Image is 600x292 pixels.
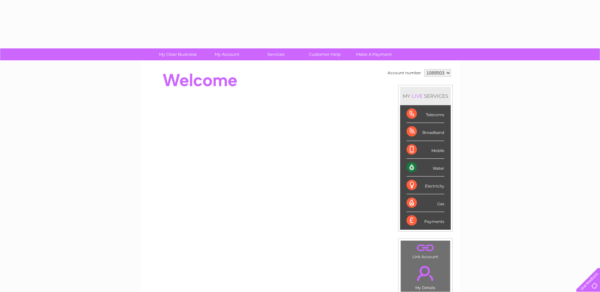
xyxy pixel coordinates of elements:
[407,105,444,123] div: Telecoms
[400,240,450,261] td: Link Account
[347,48,400,60] a: Make A Payment
[402,262,448,285] a: .
[151,48,204,60] a: My Clear Business
[407,141,444,159] div: Mobile
[407,194,444,212] div: Gas
[400,87,451,105] div: MY SERVICES
[410,93,424,99] div: LIVE
[407,123,444,141] div: Broadband
[407,159,444,176] div: Water
[400,260,450,292] td: My Details
[386,67,423,78] td: Account number
[407,176,444,194] div: Electricity
[298,48,351,60] a: Customer Help
[402,242,448,254] a: .
[249,48,302,60] a: Services
[200,48,253,60] a: My Account
[407,212,444,229] div: Payments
